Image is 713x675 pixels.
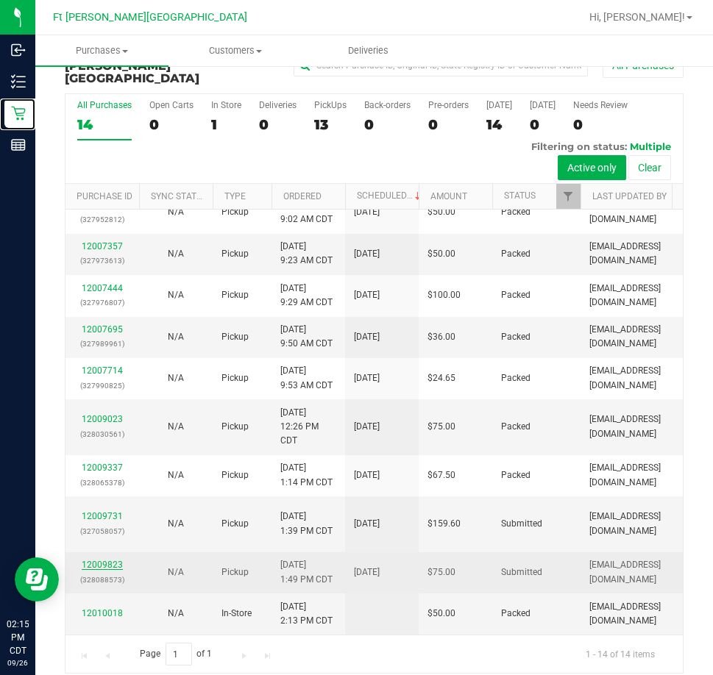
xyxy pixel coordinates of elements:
[364,100,411,110] div: Back-orders
[168,247,184,261] button: N/A
[501,607,531,621] span: Packed
[573,100,628,110] div: Needs Review
[82,463,123,473] a: 12009337
[168,290,184,300] span: Not Applicable
[82,324,123,335] a: 12007695
[428,100,469,110] div: Pre-orders
[11,137,26,152] inline-svg: Reports
[11,43,26,57] inline-svg: Inbound
[82,241,123,251] a: 12007357
[280,461,333,489] span: [DATE] 1:14 PM CDT
[428,288,461,302] span: $100.00
[149,116,194,133] div: 0
[357,190,424,201] a: Scheduled
[280,282,333,310] span: [DATE] 9:29 AM CDT
[221,420,249,434] span: Pickup
[280,240,333,268] span: [DATE] 9:23 AM CDT
[364,116,411,133] div: 0
[280,364,333,392] span: [DATE] 9:53 AM CDT
[74,296,130,310] p: (327976807)
[221,565,249,579] span: Pickup
[77,100,132,110] div: All Purchases
[168,205,184,219] button: N/A
[168,468,184,482] button: N/A
[82,200,123,210] a: 12006965
[35,35,169,66] a: Purchases
[221,468,249,482] span: Pickup
[168,608,184,618] span: Not Applicable
[428,420,455,434] span: $75.00
[11,106,26,121] inline-svg: Retail
[354,371,380,385] span: [DATE]
[221,607,252,621] span: In-Store
[530,100,556,110] div: [DATE]
[556,184,581,209] a: Filter
[259,100,297,110] div: Deliveries
[428,205,455,219] span: $50.00
[428,371,455,385] span: $24.65
[221,247,249,261] span: Pickup
[428,247,455,261] span: $50.00
[168,420,184,434] button: N/A
[168,249,184,259] span: Not Applicable
[168,421,184,432] span: Not Applicable
[354,330,380,344] span: [DATE]
[504,190,536,201] a: Status
[630,140,671,152] span: Multiple
[74,379,130,393] p: (327990825)
[530,116,556,133] div: 0
[354,517,380,531] span: [DATE]
[82,414,123,424] a: 12009023
[74,337,130,351] p: (327989961)
[531,140,627,152] span: Filtering on status:
[501,247,531,261] span: Packed
[168,517,184,531] button: N/A
[151,191,207,201] a: Sync Status
[302,35,435,66] a: Deliveries
[628,155,671,180] button: Clear
[574,643,667,665] span: 1 - 14 of 14 items
[501,517,542,531] span: Submitted
[221,517,249,531] span: Pickup
[82,511,123,521] a: 12009731
[501,565,542,579] span: Submitted
[501,205,531,219] span: Packed
[280,558,333,586] span: [DATE] 1:49 PM CDT
[82,608,123,618] a: 12010018
[168,330,184,344] button: N/A
[82,283,123,293] a: 12007444
[314,116,347,133] div: 13
[501,288,531,302] span: Packed
[486,100,512,110] div: [DATE]
[428,607,455,621] span: $50.00
[221,371,249,385] span: Pickup
[168,607,184,621] button: N/A
[168,567,184,577] span: Not Applicable
[224,191,246,201] a: Type
[428,330,455,344] span: $36.00
[354,247,380,261] span: [DATE]
[82,365,123,376] a: 12007714
[15,557,59,601] iframe: Resource center
[259,116,297,133] div: 0
[283,191,322,201] a: Ordered
[168,288,184,302] button: N/A
[589,11,685,23] span: Hi, [PERSON_NAME]!
[127,643,224,665] span: Page of 1
[354,288,380,302] span: [DATE]
[558,155,626,180] button: Active only
[168,373,184,383] span: Not Applicable
[53,11,247,24] span: Ft [PERSON_NAME][GEOGRAPHIC_DATA]
[592,191,667,201] a: Last Updated By
[168,371,184,385] button: N/A
[328,44,408,57] span: Deliveries
[428,517,461,531] span: $159.60
[168,565,184,579] button: N/A
[211,100,241,110] div: In Store
[354,468,380,482] span: [DATE]
[354,205,380,219] span: [DATE]
[573,116,628,133] div: 0
[168,518,184,529] span: Not Applicable
[169,35,302,66] a: Customers
[7,618,29,657] p: 02:15 PM CDT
